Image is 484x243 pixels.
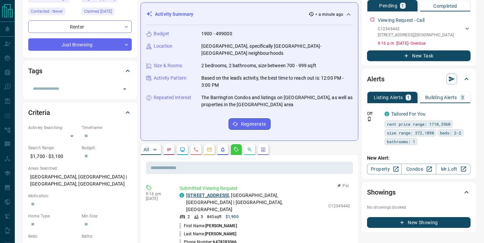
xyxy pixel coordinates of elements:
svg: Notes [166,147,172,152]
span: [PERSON_NAME] [205,224,237,228]
p: 2 bedrooms, 2 bathrooms, size between 700 - 999 sqft [201,62,316,69]
p: Off [367,111,380,117]
p: Activity Pattern [154,75,187,82]
p: Areas Searched: [28,165,132,171]
span: Contacted - Never [31,8,63,15]
a: [STREET_ADDRESS] [186,193,229,198]
button: Open [120,84,129,94]
p: Motivation: [28,193,132,199]
p: 1 [407,95,410,100]
span: size range: 372,1098 [387,129,434,136]
span: bathrooms: 1 [387,138,415,145]
p: Budget [154,30,169,37]
p: Home Type: [28,213,78,219]
svg: Calls [193,147,199,152]
p: $1,900 [226,214,239,220]
div: Tags [28,63,132,79]
button: Pin [333,183,353,189]
div: Just Browsing [28,38,132,51]
div: Criteria [28,105,132,121]
h2: Criteria [28,107,50,118]
p: 9:16 pm [146,192,169,196]
span: beds: 2-2 [440,129,461,136]
div: C12349442[STREET_ADDRESS],[GEOGRAPHIC_DATA] [378,25,471,39]
p: Location [154,43,172,50]
p: 1 [401,3,404,8]
a: Property [367,164,402,174]
button: New Showing [367,217,471,228]
p: Based on the lead's activity, the best time to reach out is: 12:00 PM - 3:00 PM [201,75,353,89]
div: Tue May 21 2024 [82,8,132,17]
p: Repeated Interest [154,94,191,101]
p: 2 [188,214,190,220]
p: Timeframe: [82,125,132,131]
p: 1900 - 499000 [201,30,232,37]
p: Building Alerts [425,95,457,100]
p: [DATE] [146,196,169,201]
p: Budget: [82,145,132,151]
p: [GEOGRAPHIC_DATA], [GEOGRAPHIC_DATA] | [GEOGRAPHIC_DATA], [GEOGRAPHIC_DATA] [28,171,132,190]
p: No showings booked [367,204,471,210]
svg: Agent Actions [260,147,266,152]
p: The Barrington Condos and listings on [GEOGRAPHIC_DATA], as well as properties in the [GEOGRAPHIC... [201,94,353,108]
div: condos.ca [385,112,389,116]
p: , [GEOGRAPHIC_DATA], [GEOGRAPHIC_DATA] | [GEOGRAPHIC_DATA], [GEOGRAPHIC_DATA] [186,192,325,213]
p: < a minute ago [315,11,343,17]
p: First Name: [179,223,237,229]
p: Submitted Viewing Request [179,185,350,192]
p: 3 [461,95,464,100]
p: Activity Summary [155,11,193,18]
svg: Emails [207,147,212,152]
div: Alerts [367,71,471,87]
p: 845 sqft [207,214,221,220]
span: rent price range: 1710,3960 [387,121,450,127]
p: Min Size: [82,213,132,219]
p: All [144,147,149,152]
svg: Lead Browsing Activity [180,147,185,152]
p: Pending [379,3,397,8]
p: 9:16 p.m. [DATE] - Overdue [378,40,471,46]
button: New Task [367,50,471,61]
p: [GEOGRAPHIC_DATA], specifically [GEOGRAPHIC_DATA]-[GEOGRAPHIC_DATA] neighbourhoods [201,43,353,57]
span: [PERSON_NAME] [205,232,236,236]
p: Baths: [82,233,132,239]
h2: Tags [28,66,42,76]
div: Renter [28,21,132,33]
svg: Push Notification Only [367,117,372,121]
p: New Alert: [367,155,471,162]
p: C12349442 [378,26,454,32]
p: Viewing Request - Call [378,17,425,24]
p: Size & Rooms [154,62,183,69]
p: Actively Searching: [28,125,78,131]
p: Last Name: [179,231,237,237]
p: Beds: [28,233,78,239]
p: C12349442 [328,203,350,209]
h2: Showings [367,187,396,198]
p: Listing Alerts [374,95,403,100]
svg: Opportunities [247,147,252,152]
p: [STREET_ADDRESS] , [GEOGRAPHIC_DATA] [378,32,454,38]
a: Tailored For You [391,111,426,117]
p: $1,700 - $3,100 [28,151,78,162]
span: Claimed [DATE] [84,8,112,15]
div: Showings [367,184,471,200]
p: 3 [201,214,203,220]
a: Mr.Loft [436,164,471,174]
svg: Listing Alerts [220,147,226,152]
h2: Alerts [367,74,385,84]
div: condos.ca [179,193,184,198]
button: Regenerate [229,118,271,130]
a: Condos [401,164,436,174]
p: Search Range: [28,145,78,151]
p: Completed [433,4,457,8]
div: Activity Summary< a minute ago [146,8,353,21]
svg: Requests [234,147,239,152]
